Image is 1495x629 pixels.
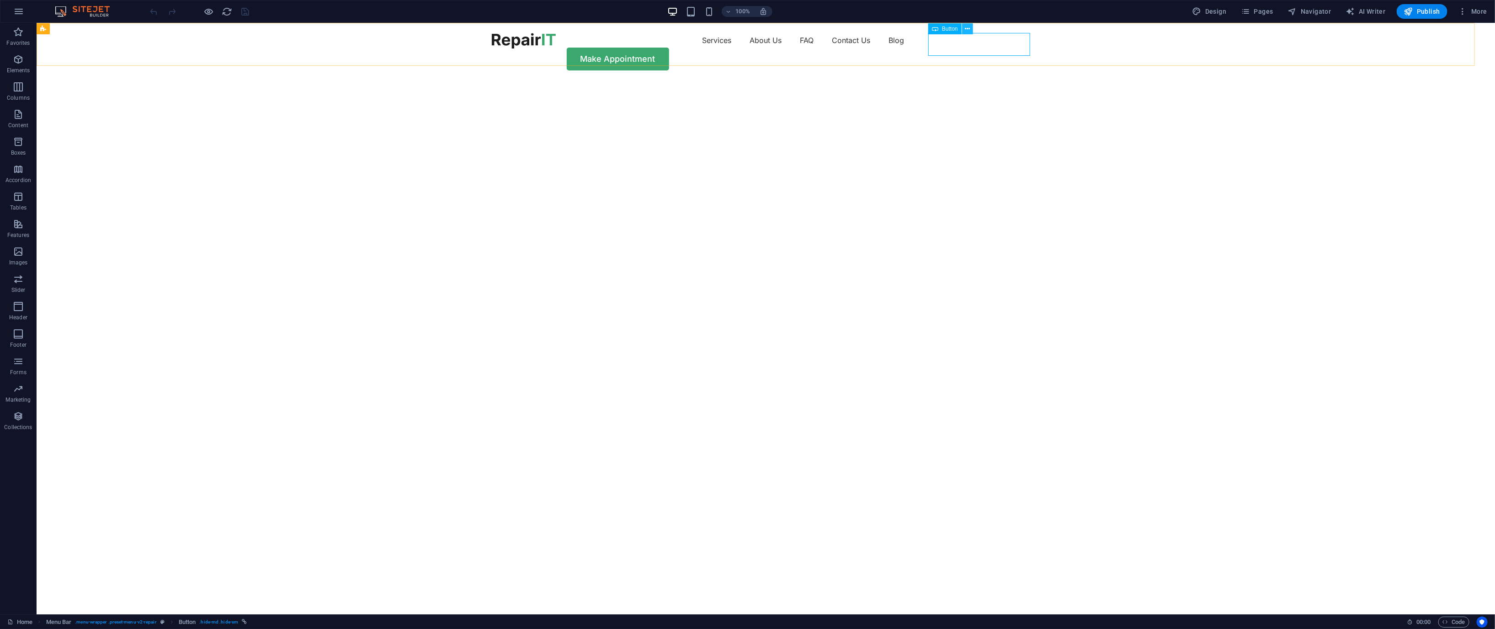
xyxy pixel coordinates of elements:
[6,39,30,47] p: Favorites
[53,6,121,17] img: Editor Logo
[7,94,30,102] p: Columns
[759,7,767,16] i: On resize automatically adjust zoom level to fit chosen device.
[7,617,32,628] a: Click to cancel selection. Double-click to open Pages
[942,26,958,32] span: Button
[9,314,27,321] p: Header
[1404,7,1440,16] span: Publish
[7,67,30,74] p: Elements
[1477,617,1488,628] button: Usercentrics
[9,259,28,266] p: Images
[1189,4,1230,19] div: Design (Ctrl+Alt+Y)
[10,369,27,376] p: Forms
[722,6,754,17] button: 100%
[5,396,31,403] p: Marketing
[5,177,31,184] p: Accordion
[7,231,29,239] p: Features
[46,617,72,628] span: Click to select. Double-click to edit
[1342,4,1389,19] button: AI Writer
[242,619,247,624] i: This element is linked
[203,6,214,17] button: Click here to leave preview mode and continue editing
[4,424,32,431] p: Collections
[1423,618,1424,625] span: :
[160,619,165,624] i: This element is a customizable preset
[1442,617,1465,628] span: Code
[1346,7,1386,16] span: AI Writer
[75,617,156,628] span: . menu-wrapper .preset-menu-v2-repair
[1284,4,1335,19] button: Navigator
[1189,4,1230,19] button: Design
[10,204,27,211] p: Tables
[1458,7,1487,16] span: More
[1288,7,1331,16] span: Navigator
[1407,617,1431,628] h6: Session time
[1438,617,1469,628] button: Code
[11,149,26,156] p: Boxes
[199,617,238,628] span: . hide-md .hide-sm
[1192,7,1227,16] span: Design
[1416,617,1431,628] span: 00 00
[179,617,196,628] span: Click to select. Double-click to edit
[8,122,28,129] p: Content
[46,617,247,628] nav: breadcrumb
[1241,7,1273,16] span: Pages
[10,341,27,349] p: Footer
[735,6,750,17] h6: 100%
[222,6,233,17] button: reload
[1455,4,1491,19] button: More
[11,286,26,294] p: Slider
[1237,4,1277,19] button: Pages
[222,6,233,17] i: Reload page
[1397,4,1447,19] button: Publish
